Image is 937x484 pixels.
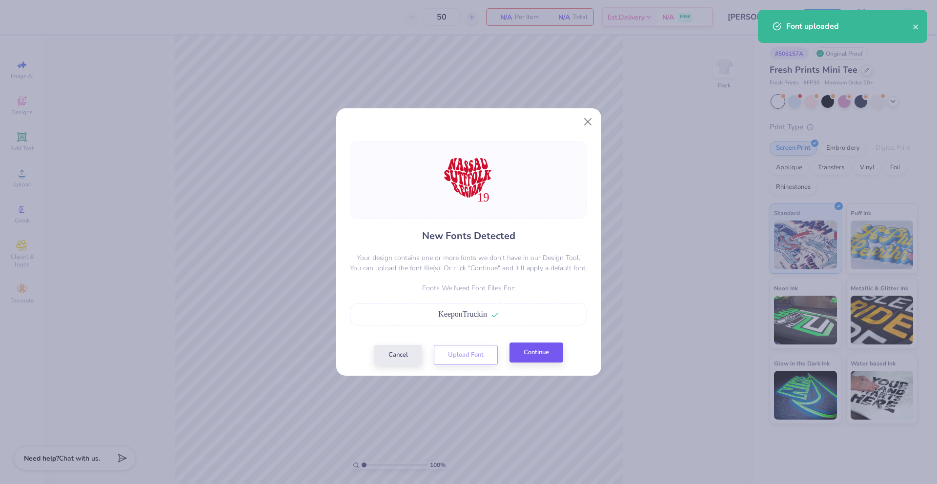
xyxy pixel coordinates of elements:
[509,343,563,363] button: Continue
[438,310,487,318] span: KeeponTruckin
[578,112,597,131] button: Close
[422,229,515,243] h4: New Fonts Detected
[350,253,587,273] p: Your design contains one or more fonts we don't have in our Design Tool. You can upload the font ...
[350,283,587,293] p: Fonts We Need Font Files For:
[786,20,913,32] div: Font uploaded
[374,345,422,365] button: Cancel
[913,20,919,32] button: close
